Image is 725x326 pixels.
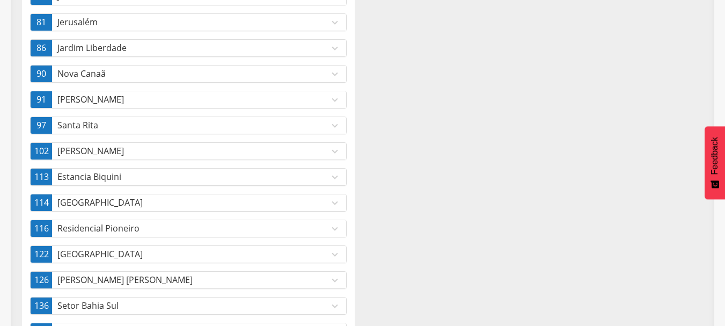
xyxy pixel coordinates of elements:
[57,300,329,312] p: Setor Bahia Sul
[31,298,346,314] a: 136Setor Bahia Sulexpand_more
[57,171,329,183] p: Estancia Biquini
[57,93,329,106] p: [PERSON_NAME]
[57,222,329,235] p: Residencial Pioneiro
[329,17,341,28] i: expand_more
[329,120,341,132] i: expand_more
[34,197,49,209] span: 114
[34,145,49,157] span: 102
[329,274,341,286] i: expand_more
[57,42,329,54] p: Jardim Liberdade
[329,197,341,209] i: expand_more
[36,119,46,132] span: 97
[705,126,725,199] button: Feedback - Mostrar pesquisa
[31,220,346,237] a: 116Residencial Pioneiroexpand_more
[57,145,329,157] p: [PERSON_NAME]
[31,40,346,56] a: 86Jardim Liberdadeexpand_more
[57,197,329,209] p: [GEOGRAPHIC_DATA]
[57,274,329,286] p: [PERSON_NAME] [PERSON_NAME]
[36,68,46,80] span: 90
[329,94,341,106] i: expand_more
[31,246,346,263] a: 122[GEOGRAPHIC_DATA]expand_more
[329,171,341,183] i: expand_more
[710,137,720,175] span: Feedback
[329,68,341,80] i: expand_more
[36,93,46,106] span: 91
[57,248,329,260] p: [GEOGRAPHIC_DATA]
[31,117,346,134] a: 97Santa Ritaexpand_more
[36,16,46,28] span: 81
[34,171,49,183] span: 113
[329,249,341,260] i: expand_more
[57,119,329,132] p: Santa Rita
[329,223,341,235] i: expand_more
[31,143,346,160] a: 102[PERSON_NAME]expand_more
[31,169,346,185] a: 113Estancia Biquiniexpand_more
[31,194,346,211] a: 114[GEOGRAPHIC_DATA]expand_more
[34,274,49,286] span: 126
[36,42,46,54] span: 86
[57,16,329,28] p: Jerusalém
[329,42,341,54] i: expand_more
[34,248,49,260] span: 122
[31,91,346,108] a: 91[PERSON_NAME]expand_more
[329,300,341,312] i: expand_more
[31,14,346,31] a: 81Jerusalémexpand_more
[329,146,341,157] i: expand_more
[31,66,346,82] a: 90Nova Canaãexpand_more
[31,272,346,288] a: 126[PERSON_NAME] [PERSON_NAME]expand_more
[57,68,329,80] p: Nova Canaã
[34,222,49,235] span: 116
